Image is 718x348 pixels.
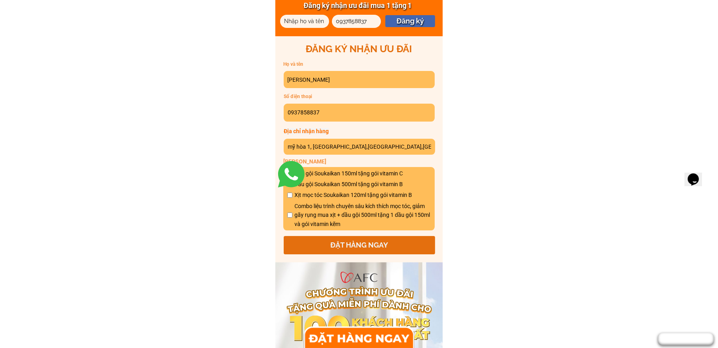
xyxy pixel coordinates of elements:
span: Combo liệu trình chuyên sâu kích thích mọc tóc, giảm gãy rụng mua xịt + dầu gội 500ml tặng 1 dầu ... [294,202,431,228]
iframe: chat widget [685,162,710,186]
p: Số điện thoại [284,93,371,100]
p: [PERSON_NAME] [283,157,435,166]
span: Dầu gội Soukaikan 150ml tặng gói vitamin C [294,169,431,178]
input: Địa chỉ [286,139,433,155]
input: Nhập họ và tên [282,15,327,28]
input: Nhập họ và tên [286,71,433,88]
span: Xịt mọc tóc Soukaikan 120ml tặng gói vitamin B [294,191,431,199]
span: Địa chỉ nhận hàng [284,128,329,134]
p: ĐẶT HÀNG NGAY [284,236,435,254]
span: Dầu gội Soukaikan 500ml tặng gói vitamin B [294,180,431,189]
p: Họ và tên [284,61,371,68]
input: Nhập số điện thoại [286,104,433,121]
p: Đăng ký [385,15,435,27]
h3: ĐĂNG KÝ NHẬN ƯU ĐÃI [283,41,435,57]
